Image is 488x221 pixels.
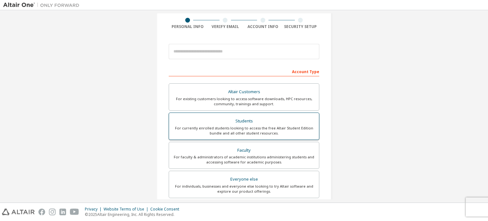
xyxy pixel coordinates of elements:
[3,2,83,8] img: Altair One
[70,209,79,215] img: youtube.svg
[173,175,315,184] div: Everyone else
[173,184,315,194] div: For individuals, businesses and everyone else looking to try Altair software and explore our prod...
[173,126,315,136] div: For currently enrolled students looking to access the free Altair Student Edition bundle and all ...
[85,207,104,212] div: Privacy
[85,212,183,217] p: © 2025 Altair Engineering, Inc. All Rights Reserved.
[244,24,282,29] div: Account Info
[173,87,315,96] div: Altair Customers
[173,96,315,107] div: For existing customers looking to access software downloads, HPC resources, community, trainings ...
[173,117,315,126] div: Students
[104,207,150,212] div: Website Terms of Use
[150,207,183,212] div: Cookie Consent
[173,146,315,155] div: Faculty
[282,24,320,29] div: Security Setup
[173,155,315,165] div: For faculty & administrators of academic institutions administering students and accessing softwa...
[49,209,56,215] img: instagram.svg
[59,209,66,215] img: linkedin.svg
[38,209,45,215] img: facebook.svg
[169,24,207,29] div: Personal Info
[2,209,35,215] img: altair_logo.svg
[207,24,244,29] div: Verify Email
[169,66,319,76] div: Account Type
